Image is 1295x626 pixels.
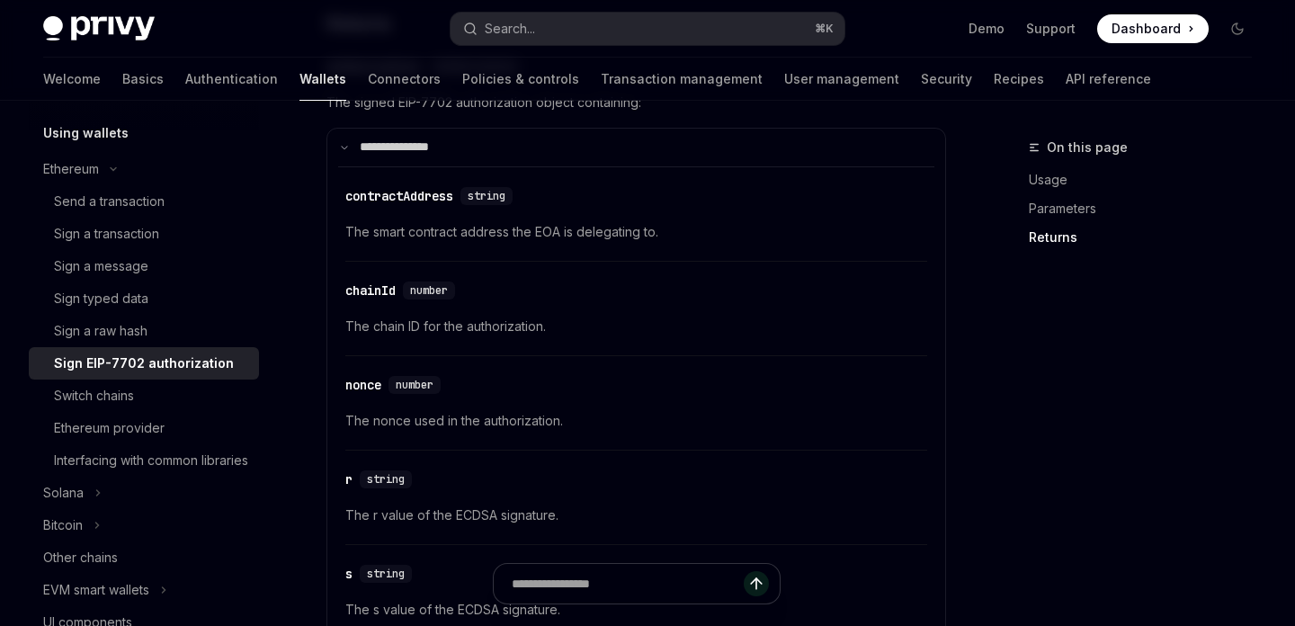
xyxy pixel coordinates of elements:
div: Sign a raw hash [54,320,147,342]
span: Dashboard [1112,20,1181,38]
div: Send a transaction [54,191,165,212]
div: Interfacing with common libraries [54,450,248,471]
a: Parameters [1029,194,1266,223]
button: Open search [451,13,844,45]
div: Sign typed data [54,288,148,309]
a: Returns [1029,223,1266,252]
div: Sign a transaction [54,223,159,245]
div: chainId [345,282,396,300]
div: Solana [43,482,84,504]
button: Toggle Solana section [29,477,259,509]
div: nonce [345,376,381,394]
a: Connectors [368,58,441,101]
a: Sign a transaction [29,218,259,250]
span: number [410,283,448,298]
a: Switch chains [29,380,259,412]
div: r [345,470,353,488]
a: Sign typed data [29,282,259,315]
div: Ethereum provider [54,417,165,439]
div: Ethereum [43,158,99,180]
a: Transaction management [601,58,763,101]
img: dark logo [43,16,155,41]
a: Authentication [185,58,278,101]
input: Ask a question... [512,564,744,604]
div: Sign a message [54,255,148,277]
button: Send message [744,571,769,596]
h5: Using wallets [43,122,129,144]
span: string [367,472,405,487]
div: Other chains [43,547,118,568]
a: Other chains [29,541,259,574]
a: API reference [1066,58,1151,101]
a: Sign EIP-7702 authorization [29,347,259,380]
a: User management [784,58,899,101]
span: The r value of the ECDSA signature. [345,505,927,526]
a: Usage [1029,165,1266,194]
a: Sign a message [29,250,259,282]
button: Toggle Bitcoin section [29,509,259,541]
a: Security [921,58,972,101]
button: Toggle EVM smart wallets section [29,574,259,606]
div: EVM smart wallets [43,579,149,601]
a: Basics [122,58,164,101]
div: Sign EIP-7702 authorization [54,353,234,374]
span: ⌘ K [815,22,834,36]
div: Bitcoin [43,514,83,536]
span: number [396,378,433,392]
span: The chain ID for the authorization. [345,316,927,337]
a: Interfacing with common libraries [29,444,259,477]
a: Dashboard [1097,14,1209,43]
a: Wallets [299,58,346,101]
a: Sign a raw hash [29,315,259,347]
a: Demo [969,20,1005,38]
a: Recipes [994,58,1044,101]
span: The nonce used in the authorization. [345,410,927,432]
button: Toggle Ethereum section [29,153,259,185]
a: Support [1026,20,1076,38]
button: Toggle dark mode [1223,14,1252,43]
a: Ethereum provider [29,412,259,444]
div: Switch chains [54,385,134,407]
a: Welcome [43,58,101,101]
div: contractAddress [345,187,453,205]
span: The smart contract address the EOA is delegating to. [345,221,927,243]
span: On this page [1047,137,1128,158]
span: The signed EIP-7702 authorization object containing: [326,92,946,113]
span: string [468,189,505,203]
a: Send a transaction [29,185,259,218]
div: Search... [485,18,535,40]
a: Policies & controls [462,58,579,101]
